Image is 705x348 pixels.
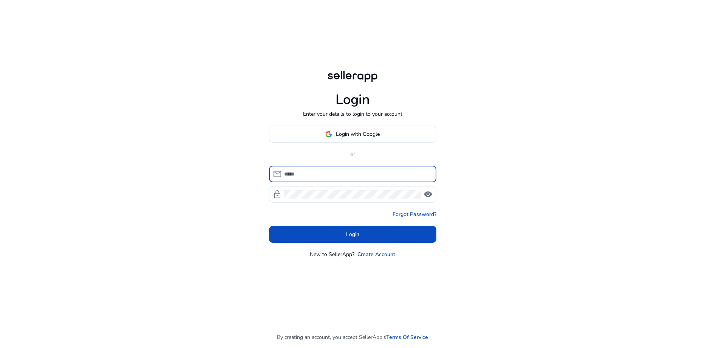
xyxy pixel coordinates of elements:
span: Login with Google [336,130,380,138]
button: Login [269,226,436,243]
p: New to SellerApp? [310,250,354,258]
a: Create Account [357,250,395,258]
span: lock [273,190,282,199]
span: Login [346,230,359,238]
img: google-logo.svg [325,131,332,138]
span: mail [273,169,282,179]
a: Terms Of Service [386,333,428,341]
h1: Login [335,92,370,108]
p: or [269,150,436,158]
span: visibility [424,190,433,199]
button: Login with Google [269,126,436,143]
p: Enter your details to login to your account [303,110,402,118]
a: Forgot Password? [393,210,436,218]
